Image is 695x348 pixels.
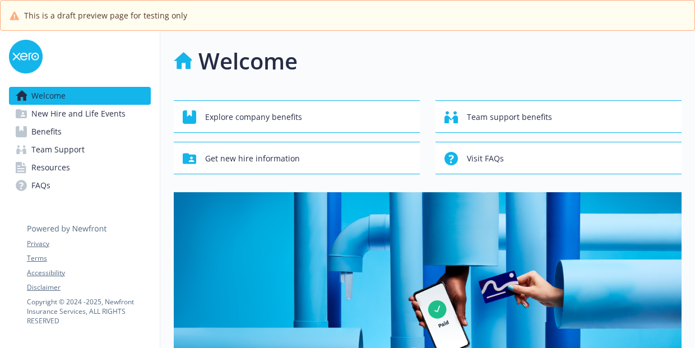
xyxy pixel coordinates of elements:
a: Terms [27,253,150,263]
a: Welcome [9,87,151,105]
span: Team support benefits [467,106,552,128]
span: Explore company benefits [205,106,302,128]
span: FAQs [31,177,50,194]
p: Copyright © 2024 - 2025 , Newfront Insurance Services, ALL RIGHTS RESERVED [27,297,150,326]
a: Privacy [27,239,150,249]
span: Team Support [31,141,85,159]
span: Visit FAQs [467,148,504,169]
button: Get new hire information [174,142,420,174]
a: FAQs [9,177,151,194]
span: New Hire and Life Events [31,105,126,123]
span: This is a draft preview page for testing only [24,10,187,21]
a: Benefits [9,123,151,141]
span: Benefits [31,123,62,141]
button: Visit FAQs [435,142,682,174]
a: New Hire and Life Events [9,105,151,123]
a: Disclaimer [27,282,150,293]
h1: Welcome [198,44,298,78]
button: Explore company benefits [174,100,420,133]
a: Accessibility [27,268,150,278]
a: Resources [9,159,151,177]
span: Resources [31,159,70,177]
a: Team Support [9,141,151,159]
span: Welcome [31,87,66,105]
span: Get new hire information [205,148,300,169]
button: Team support benefits [435,100,682,133]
